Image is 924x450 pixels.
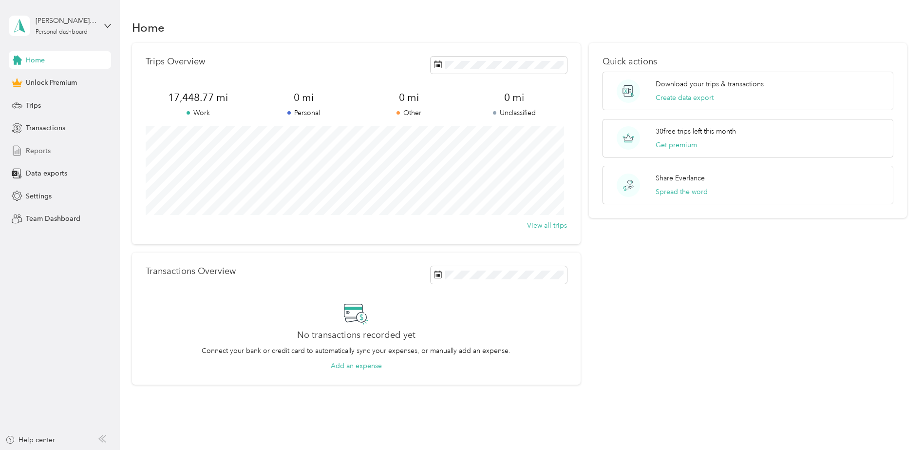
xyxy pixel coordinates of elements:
button: Get premium [656,140,697,150]
p: Unclassified [462,108,567,118]
span: 0 mi [356,91,461,104]
div: [PERSON_NAME][EMAIL_ADDRESS][PERSON_NAME][DOMAIN_NAME] [36,16,96,26]
button: Help center [5,435,55,445]
span: Team Dashboard [26,214,80,224]
span: Unlock Premium [26,78,77,88]
h1: Home [132,22,165,33]
span: Trips [26,100,41,111]
p: Connect your bank or credit card to automatically sync your expenses, or manually add an expense. [202,346,510,356]
span: Reports [26,146,51,156]
p: 30 free trips left this month [656,126,736,137]
h2: No transactions recorded yet [297,330,415,340]
button: Create data export [656,93,714,103]
span: Data exports [26,168,67,178]
button: Spread the word [656,187,708,197]
span: 0 mi [462,91,567,104]
div: Personal dashboard [36,29,88,35]
button: View all trips [527,220,567,231]
span: 17,448.77 mi [146,91,251,104]
p: Transactions Overview [146,266,236,276]
button: Add an expense [331,361,382,371]
p: Trips Overview [146,57,205,67]
p: Other [356,108,461,118]
span: Home [26,55,45,65]
iframe: Everlance-gr Chat Button Frame [869,395,924,450]
span: Transactions [26,123,65,133]
p: Personal [251,108,356,118]
p: Download your trips & transactions [656,79,764,89]
span: Settings [26,191,52,201]
p: Share Everlance [656,173,705,183]
p: Quick actions [603,57,893,67]
p: Work [146,108,251,118]
span: 0 mi [251,91,356,104]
